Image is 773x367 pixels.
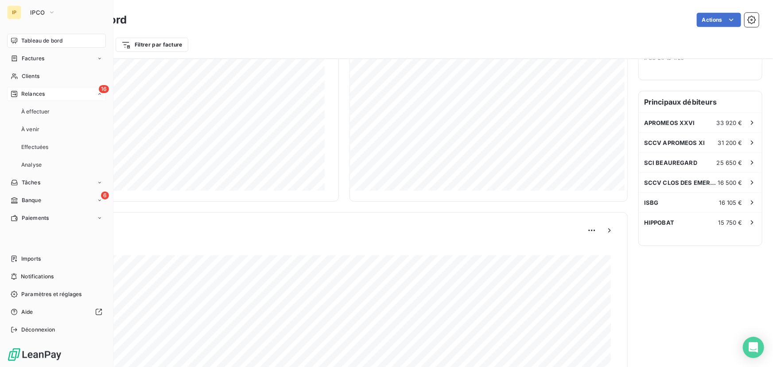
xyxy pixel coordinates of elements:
span: Aide [21,308,33,316]
a: Aide [7,305,106,319]
img: Logo LeanPay [7,347,62,362]
span: HIPPOBAT [644,219,674,226]
span: ISBG [644,199,659,206]
span: IPCO [30,9,45,16]
div: Open Intercom Messenger [743,337,764,358]
span: 16 500 € [718,179,742,186]
span: SCI BEAUREGARD [644,159,697,166]
span: Clients [22,72,39,80]
span: Factures [22,55,44,62]
span: Tâches [22,179,40,187]
span: SCCV APROMEOS XI [644,139,705,146]
button: Filtrer par facture [116,38,188,52]
span: Paiements [22,214,49,222]
span: Tableau de bord [21,37,62,45]
span: Imports [21,255,41,263]
span: Notifications [21,273,54,281]
span: 33 920 € [717,119,742,126]
span: 16 105 € [719,199,742,206]
span: Banque [22,196,41,204]
h6: Principaux débiteurs [639,91,762,113]
span: Déconnexion [21,326,55,334]
button: Actions [697,13,741,27]
span: À venir [21,125,39,133]
span: 16 [99,85,109,93]
div: IP [7,5,21,20]
span: 6 [101,191,109,199]
span: 25 650 € [717,159,742,166]
span: 31 200 € [718,139,742,146]
span: 15 750 € [719,219,742,226]
span: Relances [21,90,45,98]
span: Paramètres et réglages [21,290,82,298]
span: APROMEOS XXVI [644,119,695,126]
span: SCCV CLOS DES EMERAUDES [644,179,718,186]
span: Effectuées [21,143,49,151]
span: À effectuer [21,108,50,116]
span: Analyse [21,161,42,169]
